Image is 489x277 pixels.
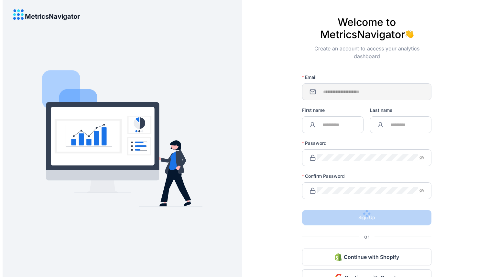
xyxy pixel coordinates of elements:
[419,188,424,193] span: eye-invisible
[25,13,80,20] h4: MetricsNavigator
[302,107,329,113] label: First name
[302,16,431,41] h4: Welcome to MetricsNavigator
[344,253,399,261] span: Continue with Shopify
[302,249,431,265] button: Continue with Shopify
[302,140,331,146] label: Password
[317,187,418,194] input: Confirm Password
[302,74,321,80] label: Email
[317,154,418,161] input: Password
[370,107,397,113] label: Last name
[385,121,424,128] input: Last name
[317,121,356,128] input: First name
[419,155,424,160] span: eye-invisible
[359,233,375,241] span: or
[377,122,383,128] span: user
[317,88,424,95] input: Email
[302,45,431,70] div: Create an account to access your analytics dashboard
[310,122,315,128] span: user
[302,173,349,179] label: Confirm Password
